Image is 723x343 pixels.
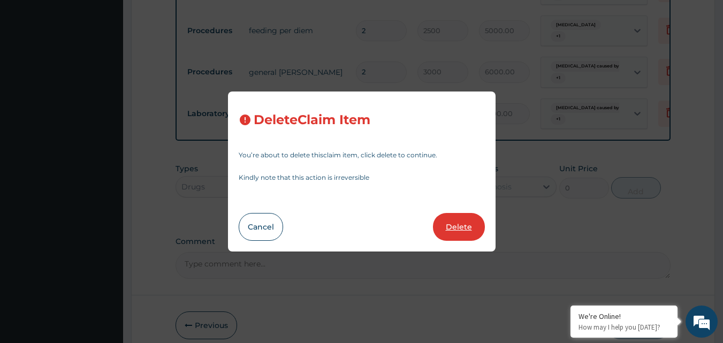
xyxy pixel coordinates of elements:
button: Delete [433,213,485,241]
div: We're Online! [579,311,669,321]
img: d_794563401_company_1708531726252_794563401 [20,54,43,80]
p: Kindly note that this action is irreversible [239,174,485,181]
h3: Delete Claim Item [254,113,370,127]
p: You’re about to delete this claim item , click delete to continue. [239,152,485,158]
div: Minimize live chat window [176,5,201,31]
textarea: Type your message and hit 'Enter' [5,229,204,266]
div: Chat with us now [56,60,180,74]
span: We're online! [62,103,148,211]
p: How may I help you today? [579,323,669,332]
button: Cancel [239,213,283,241]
